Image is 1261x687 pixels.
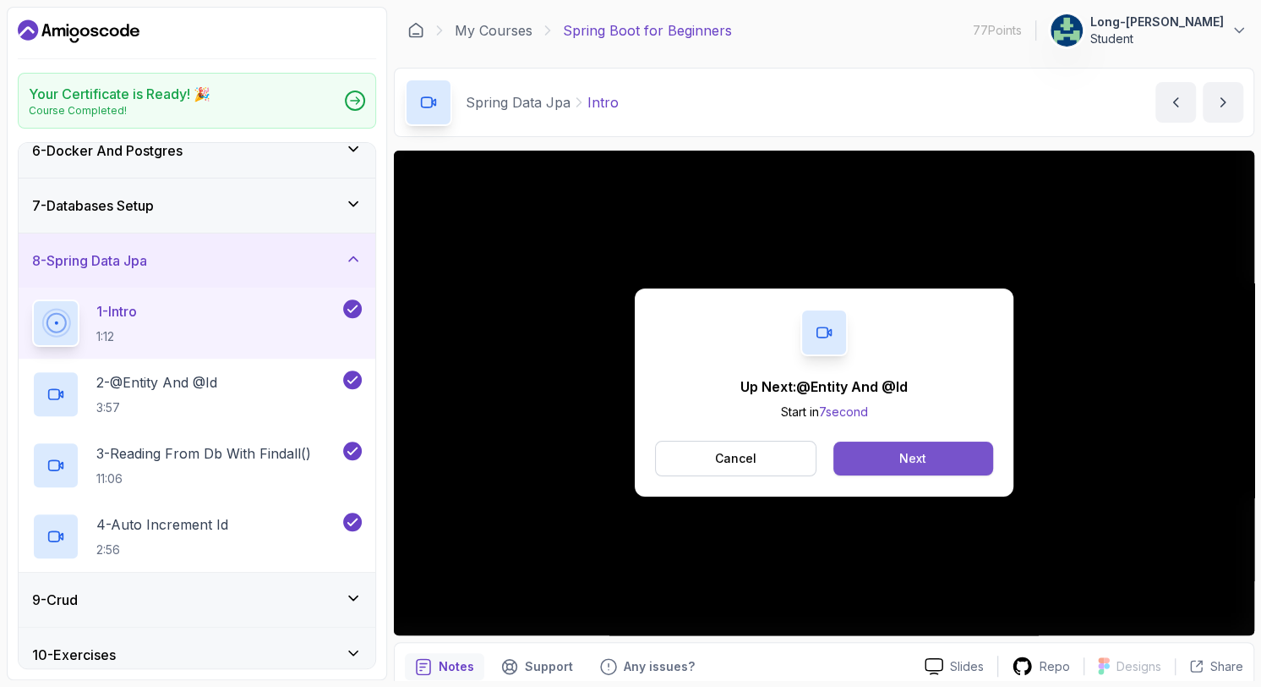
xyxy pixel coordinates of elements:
h2: Your Certificate is Ready! 🎉 [29,84,210,104]
button: 2-@Entity And @Id3:57 [32,371,362,418]
a: Your Certificate is Ready! 🎉Course Completed! [18,73,376,129]
button: 8-Spring Data Jpa [19,234,375,288]
a: My Courses [455,20,532,41]
button: 6-Docker And Postgres [19,124,375,178]
button: 10-Exercises [19,628,375,682]
button: Feedback button [590,653,705,680]
p: Long-[PERSON_NAME] [1090,14,1224,30]
p: 11:06 [96,470,311,487]
button: 9-Crud [19,573,375,627]
p: Spring Data Jpa [466,92,570,113]
p: Designs [1116,658,1161,675]
button: next content [1203,82,1243,123]
button: 3-Reading From Db With Findall()11:06 [32,442,362,489]
span: 7 second [819,404,868,419]
button: 7-Databases Setup [19,179,375,233]
p: Any issues? [624,658,695,675]
a: Slides [911,657,997,675]
p: 1:12 [96,328,137,345]
p: Start in [740,404,908,420]
p: Cancel [715,450,756,467]
a: Dashboard [18,18,139,45]
p: 4 - Auto Increment Id [96,514,228,535]
p: 2:56 [96,541,228,558]
div: Next [899,450,926,467]
button: Share [1175,658,1243,675]
h3: 7 - Databases Setup [32,195,154,216]
p: Intro [587,92,619,113]
h3: 10 - Exercises [32,645,116,665]
h3: 8 - Spring Data Jpa [32,250,147,271]
p: Up Next: @Entity And @Id [740,376,908,397]
button: 4-Auto Increment Id2:56 [32,513,362,560]
h3: 6 - Docker And Postgres [32,140,183,161]
img: user profile image [1051,14,1083,47]
h3: 9 - Crud [32,590,78,610]
button: 1-Intro1:12 [32,300,362,347]
p: 77 Points [973,22,1022,39]
p: 3:57 [96,399,217,416]
p: Repo [1040,658,1070,675]
p: 1 - Intro [96,301,137,322]
p: Course Completed! [29,104,210,118]
p: 2 - @Entity And @Id [96,372,217,393]
p: Slides [950,658,984,675]
button: notes button [405,653,484,680]
p: Support [525,658,573,675]
button: previous content [1155,82,1196,123]
button: user profile imageLong-[PERSON_NAME]Student [1050,14,1247,47]
a: Dashboard [407,22,424,39]
p: Share [1210,658,1243,675]
p: 3 - Reading From Db With Findall() [96,443,311,464]
button: Cancel [655,441,816,476]
button: Support button [491,653,583,680]
p: Spring Boot for Beginners [563,20,732,41]
p: Notes [439,658,474,675]
button: Next [833,442,993,475]
a: Repo [998,656,1084,677]
p: Student [1090,30,1224,47]
iframe: 1 - Intro [394,151,1254,635]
